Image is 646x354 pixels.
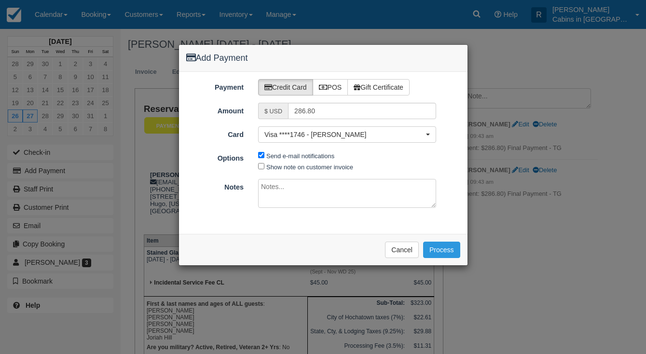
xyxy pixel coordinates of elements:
small: $ USD [264,108,282,115]
h4: Add Payment [186,52,460,65]
span: Visa ****1746 - [PERSON_NAME] [264,130,424,139]
button: Visa ****1746 - [PERSON_NAME] [258,126,436,143]
label: Send e-mail notifications [266,152,334,160]
label: Notes [179,179,251,192]
label: Amount [179,103,251,116]
button: Cancel [385,242,419,258]
label: Show note on customer invoice [266,163,353,171]
button: Process [423,242,460,258]
label: Options [179,150,251,163]
label: Gift Certificate [347,79,410,95]
label: Credit Card [258,79,313,95]
label: Card [179,126,251,140]
label: Payment [179,79,251,93]
input: Valid amount required. [288,103,436,119]
label: POS [313,79,348,95]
